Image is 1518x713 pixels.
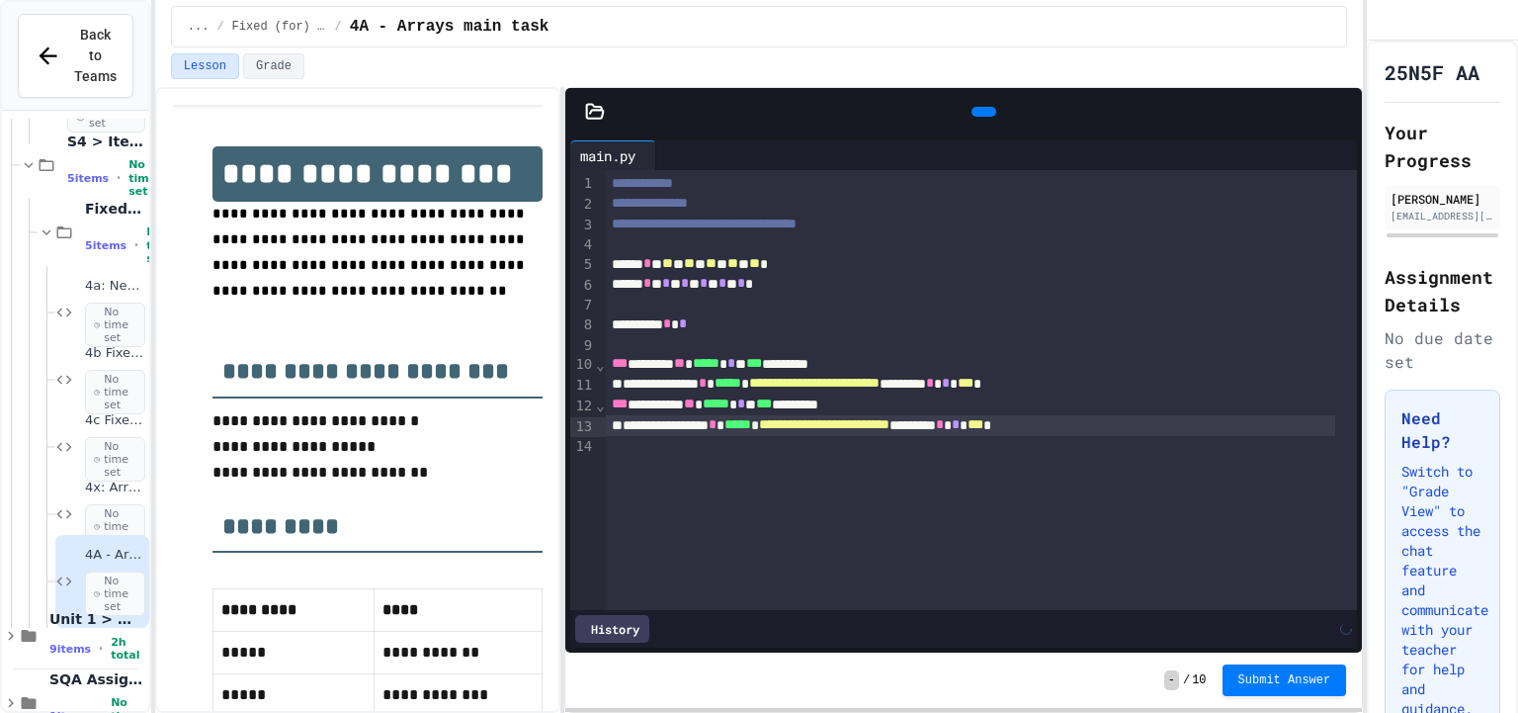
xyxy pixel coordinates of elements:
h3: Need Help? [1401,406,1483,454]
span: 2h total [111,636,145,662]
button: Back to Teams [18,14,133,98]
span: 4A - Arrays main task [85,547,145,564]
span: ... [188,19,210,35]
div: 13 [570,417,595,438]
h2: Your Progress [1385,119,1500,174]
div: [EMAIL_ADDRESS][DOMAIN_NAME] [1391,209,1494,223]
span: No time set [85,303,145,348]
span: S4 > Iteration [67,133,145,150]
span: No time set [85,370,145,415]
span: Submit Answer [1238,672,1331,688]
div: 9 [570,336,595,356]
div: 7 [570,296,595,315]
span: Fixed (for) loop [232,19,327,35]
span: Back to Teams [74,25,117,87]
div: 14 [570,437,595,457]
div: main.py [570,140,656,170]
span: 10 [1192,672,1206,688]
span: 9 items [49,643,91,656]
div: 2 [570,195,595,216]
h1: 25N5F AA [1385,58,1479,86]
button: Lesson [171,53,239,79]
div: History [575,615,649,643]
span: 4x: Arrays [85,480,145,496]
span: Unit 1 > Web Design [49,610,145,628]
button: Submit Answer [1223,665,1347,696]
div: 12 [570,397,595,417]
div: main.py [570,145,645,166]
span: / [216,19,223,35]
span: No time set [146,225,174,265]
span: • [134,237,138,253]
span: 5 items [85,239,126,252]
span: Fixed (for) loop [85,200,145,218]
div: 6 [570,276,595,297]
span: No time set [85,572,145,617]
div: 5 [570,255,595,276]
span: • [99,641,103,657]
span: • [117,170,121,186]
div: 10 [570,355,595,376]
span: / [1183,672,1190,688]
span: 4A - Arrays main task [350,15,549,39]
span: 4c Fixed FOR loops: Stationery Order [85,412,145,429]
div: 11 [570,376,595,397]
span: Fold line [595,398,605,413]
span: - [1164,670,1179,690]
span: 4b Fixed FOR loops: Archery [85,345,145,362]
span: No time set [85,437,145,483]
span: No time set [128,158,156,198]
div: 1 [570,174,595,195]
div: 3 [570,216,595,236]
span: 5 items [67,172,109,185]
span: 4a: Need for Loops [85,278,145,295]
div: No due date set [1385,326,1500,374]
button: Grade [243,53,304,79]
div: [PERSON_NAME] [1391,190,1494,208]
h2: Assignment Details [1385,263,1500,318]
span: / [335,19,342,35]
div: 8 [570,315,595,336]
div: 4 [570,235,595,255]
span: SQA Assignments [49,670,145,688]
span: No time set [85,504,145,550]
span: Fold line [595,357,605,373]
